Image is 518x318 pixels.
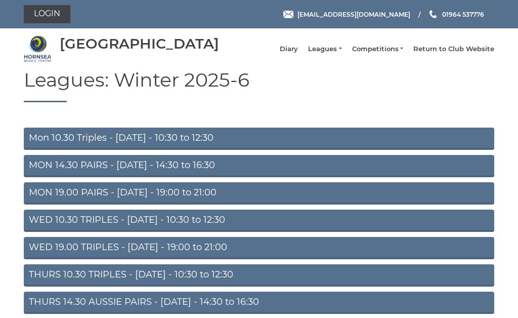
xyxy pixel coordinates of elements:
span: 01964 537776 [442,10,484,18]
a: MON 19.00 PAIRS - [DATE] - 19:00 to 21:00 [24,182,494,205]
a: WED 19.00 TRIPLES - [DATE] - 19:00 to 21:00 [24,237,494,259]
a: Phone us 01964 537776 [428,10,484,19]
a: THURS 10.30 TRIPLES - [DATE] - 10:30 to 12:30 [24,264,494,287]
a: Competitions [352,45,403,54]
img: Phone us [429,10,437,18]
a: Email [EMAIL_ADDRESS][DOMAIN_NAME] [283,10,410,19]
a: Diary [280,45,298,54]
img: Email [283,11,293,18]
h1: Leagues: Winter 2025-6 [24,69,494,102]
a: Return to Club Website [413,45,494,54]
a: THURS 14.30 AUSSIE PAIRS - [DATE] - 14:30 to 16:30 [24,292,494,314]
a: WED 10.30 TRIPLES - [DATE] - 10:30 to 12:30 [24,210,494,232]
a: Mon 10.30 Triples - [DATE] - 10:30 to 12:30 [24,128,494,150]
a: Login [24,5,70,23]
div: [GEOGRAPHIC_DATA] [60,36,219,52]
a: MON 14.30 PAIRS - [DATE] - 14:30 to 16:30 [24,155,494,177]
span: [EMAIL_ADDRESS][DOMAIN_NAME] [297,10,410,18]
a: Leagues [308,45,341,54]
img: Hornsea Bowls Centre [24,35,52,63]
